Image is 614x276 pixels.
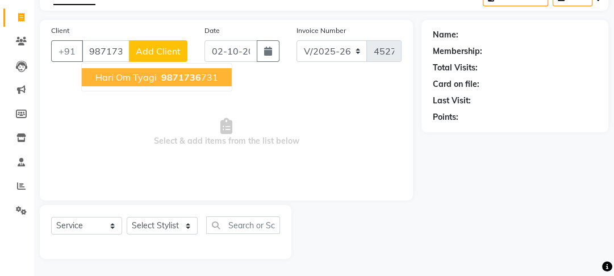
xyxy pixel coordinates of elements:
[51,26,69,36] label: Client
[433,95,471,107] div: Last Visit:
[296,26,346,36] label: Invoice Number
[129,40,187,62] button: Add Client
[433,78,479,90] div: Card on file:
[433,62,478,74] div: Total Visits:
[206,216,280,234] input: Search or Scan
[433,45,482,57] div: Membership:
[136,45,181,57] span: Add Client
[95,72,157,83] span: hari om tyagi
[51,40,83,62] button: +91
[159,72,218,83] ngb-highlight: 731
[204,26,220,36] label: Date
[51,76,402,189] span: Select & add items from the list below
[161,72,201,83] span: 9871736
[82,40,130,62] input: Search by Name/Mobile/Email/Code
[433,29,458,41] div: Name:
[433,111,458,123] div: Points:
